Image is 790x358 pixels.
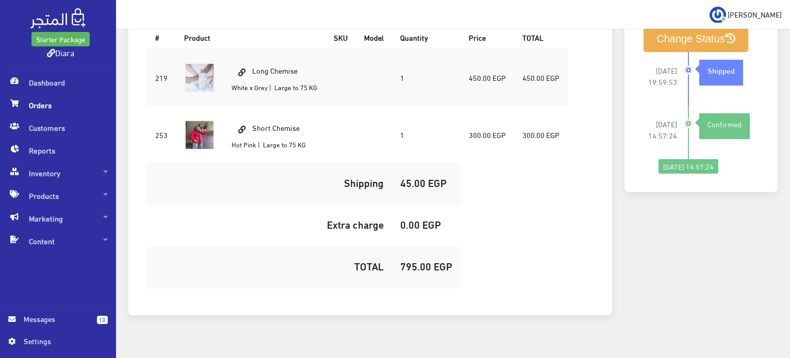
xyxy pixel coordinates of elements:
td: Long Chemise [223,49,325,107]
span: Customers [8,116,108,139]
img: ... [710,7,726,23]
h5: Shipping [155,177,384,188]
img: . [30,8,86,28]
td: 1 [392,106,460,163]
a: Starter Package [31,32,90,46]
a: ... [PERSON_NAME] [710,6,782,23]
h5: 0.00 EGP [400,218,452,230]
span: [PERSON_NAME] [728,8,782,21]
span: Marketing [8,207,108,230]
span: Products [8,184,108,207]
span: Inventory [8,162,108,184]
th: Product [176,27,325,49]
td: 300.00 EGP [460,106,514,163]
span: Reports [8,139,108,162]
h5: 795.00 EGP [400,260,452,271]
a: 13 Messages [8,313,108,335]
td: Short Chemise [223,106,325,163]
th: Quantity [392,27,460,49]
a: Diara [47,45,74,60]
div: Confirmed [699,118,750,130]
th: Price [460,27,514,49]
span: Content [8,230,108,252]
td: 300.00 EGP [514,106,568,163]
h5: TOTAL [155,260,384,271]
td: 450.00 EGP [460,49,514,107]
small: Hot Pink [232,138,256,150]
th: Model [356,27,392,49]
span: Dashboard [8,71,108,94]
th: TOTAL [514,27,568,49]
span: [DATE] 19:59:53 [643,65,677,88]
button: Change Status [644,26,748,52]
span: [DATE] 14:57:24 [643,118,677,141]
small: | Large to 75 KG [258,138,306,150]
td: 450.00 EGP [514,49,568,107]
span: Settings [24,335,99,347]
td: 253 [147,106,176,163]
td: 1 [392,49,460,107]
span: Messages [24,313,89,325]
div: [DATE] 14:57:24 [659,159,718,174]
th: SKU [325,27,356,49]
h5: 45.00 EGP [400,177,452,188]
h5: Extra charge [155,218,384,230]
span: 13 [97,316,108,324]
a: Settings [8,335,108,352]
small: | Large to 75 KG [269,81,317,93]
td: 219 [147,49,176,107]
small: White x Grey [232,81,268,93]
th: # [147,27,176,49]
strong: Shipped [707,64,735,76]
span: Orders [8,94,108,116]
